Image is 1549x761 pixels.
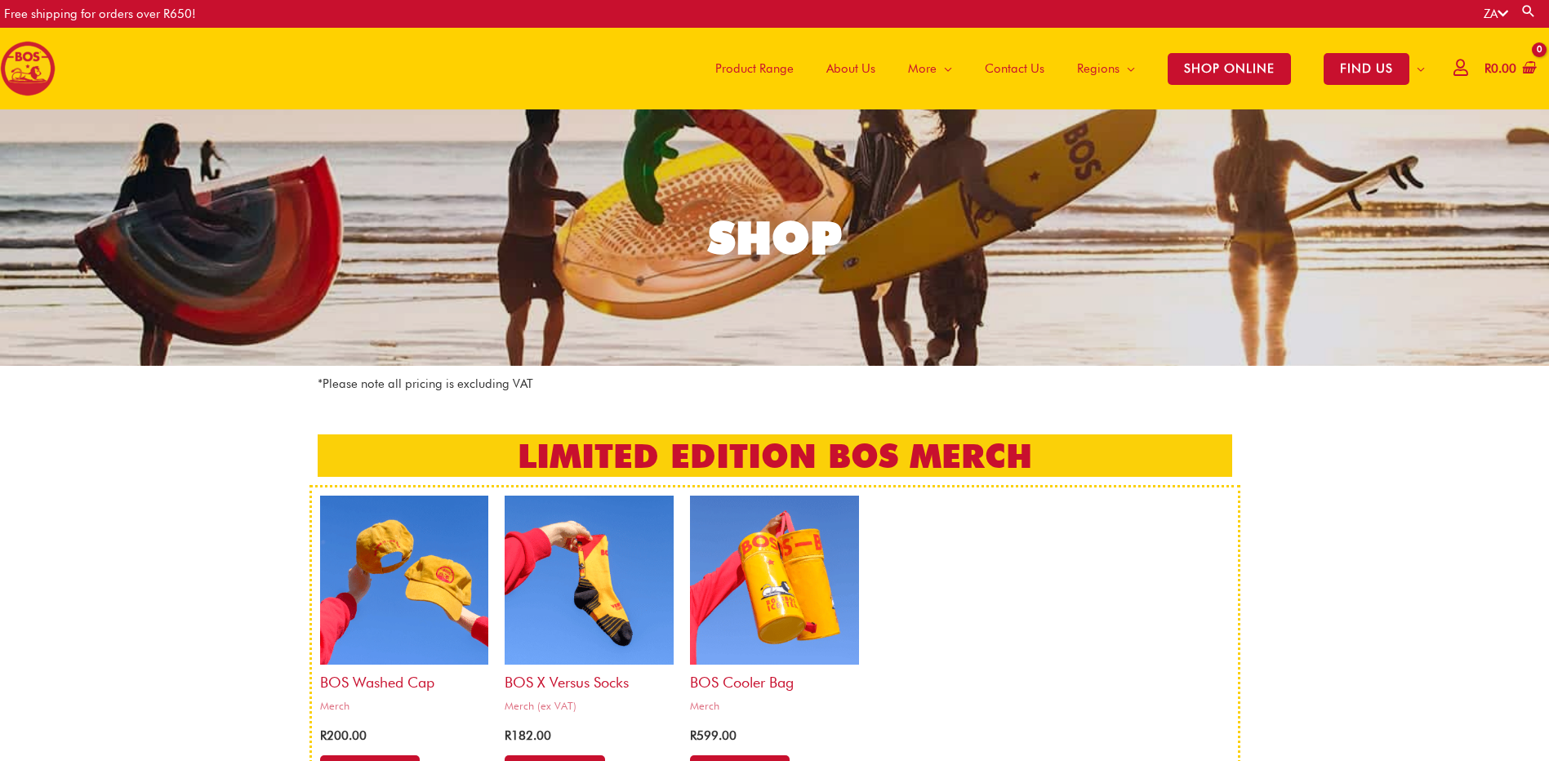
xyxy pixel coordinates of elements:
[505,728,551,743] bdi: 182.00
[1484,7,1508,21] a: ZA
[320,665,489,692] h2: BOS Washed Cap
[826,44,875,93] span: About Us
[1484,61,1491,76] span: R
[505,728,511,743] span: R
[690,699,859,713] span: Merch
[908,44,937,93] span: More
[505,665,674,692] h2: BOS x Versus Socks
[1481,51,1537,87] a: View Shopping Cart, empty
[690,496,859,719] a: BOS Cooler bagMerch
[985,44,1044,93] span: Contact Us
[1077,44,1119,93] span: Regions
[810,28,892,109] a: About Us
[320,728,327,743] span: R
[708,216,842,260] div: SHOP
[690,728,737,743] bdi: 599.00
[1168,53,1291,85] span: SHOP ONLINE
[505,699,674,713] span: Merch (ex VAT)
[318,374,1232,394] p: *Please note all pricing is excluding VAT
[699,28,810,109] a: Product Range
[505,496,674,719] a: BOS x Versus SocksMerch (ex VAT)
[320,728,367,743] bdi: 200.00
[892,28,968,109] a: More
[505,496,674,665] img: bos x versus socks
[318,434,1232,477] h2: LIMITED EDITION BOS MERCH
[1151,28,1307,109] a: SHOP ONLINE
[320,496,489,719] a: BOS Washed CapMerch
[1324,53,1409,85] span: FIND US
[715,44,794,93] span: Product Range
[1520,3,1537,19] a: Search button
[690,496,859,665] img: bos cooler bag
[1061,28,1151,109] a: Regions
[1484,61,1516,76] bdi: 0.00
[968,28,1061,109] a: Contact Us
[687,28,1441,109] nav: Site Navigation
[690,728,697,743] span: R
[320,496,489,665] img: bos cap
[320,699,489,713] span: Merch
[690,665,859,692] h2: BOS Cooler bag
